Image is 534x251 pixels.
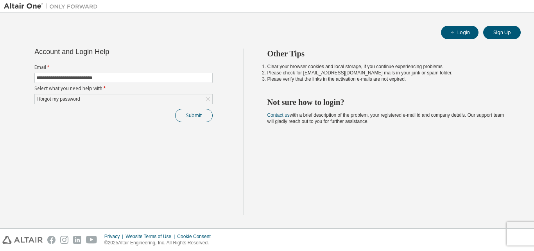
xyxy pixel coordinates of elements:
span: with a brief description of the problem, your registered e-mail id and company details. Our suppo... [267,112,504,124]
li: Please check for [EMAIL_ADDRESS][DOMAIN_NAME] mails in your junk or spam folder. [267,70,507,76]
img: Altair One [4,2,102,10]
div: I forgot my password [35,94,212,104]
label: Select what you need help with [34,85,213,92]
h2: Other Tips [267,49,507,59]
button: Login [441,26,478,39]
div: Account and Login Help [34,49,177,55]
li: Please verify that the links in the activation e-mails are not expired. [267,76,507,82]
img: facebook.svg [47,236,56,244]
label: Email [34,64,213,70]
li: Clear your browser cookies and local storage, if you continue experiencing problems. [267,63,507,70]
p: © 2025 Altair Engineering, Inc. All Rights Reserved. [104,240,215,246]
button: Sign Up [483,26,521,39]
div: Privacy [104,233,125,240]
img: altair_logo.svg [2,236,43,244]
h2: Not sure how to login? [267,97,507,107]
a: Contact us [267,112,290,118]
button: Submit [175,109,213,122]
img: instagram.svg [60,236,68,244]
img: youtube.svg [86,236,97,244]
img: linkedin.svg [73,236,81,244]
div: I forgot my password [35,95,81,103]
div: Cookie Consent [177,233,215,240]
div: Website Terms of Use [125,233,177,240]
